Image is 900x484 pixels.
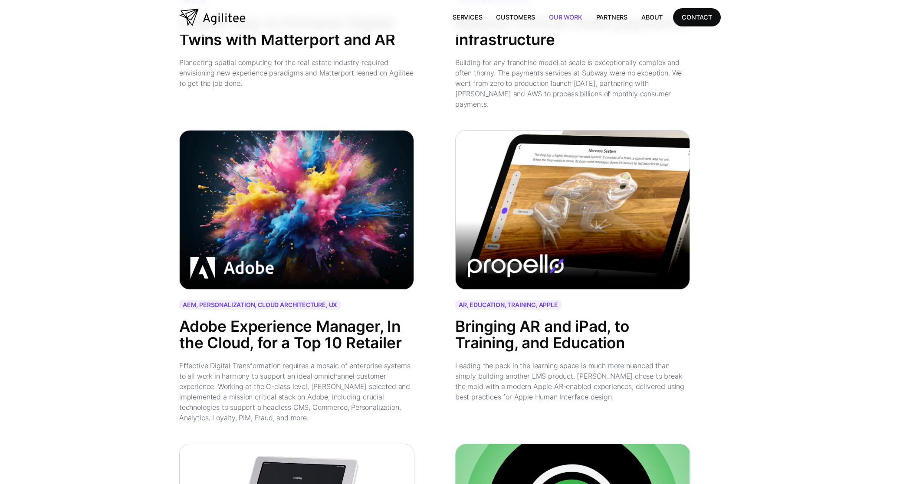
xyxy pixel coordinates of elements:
[179,318,414,352] div: Adobe Experience Manager, In the Cloud, for a Top 10 Retailer
[542,8,589,26] a: Our Work
[183,302,337,308] div: AEM, PERSONALIZATION, CLOUD ARCHITECTURE, UX
[634,8,670,26] a: About
[455,318,690,352] div: Bringing AR and iPad, to Training, and Education
[682,12,712,23] div: CONTACT
[589,8,635,26] a: Partners
[179,15,414,48] div: A New Way to Envision Digital Twins with Matterport and AR
[455,57,690,109] div: Building for any franchise model at scale is exceptionally complex and often thorny. The payments...
[455,360,690,402] div: Leading the pack in the learning space is much more nuanced than simply building another LMS prod...
[455,15,690,48] div: Mission-critical cloud payments infrastructure
[673,8,721,26] a: CONTACT
[459,302,558,308] div: AR, EDUCATION, TRAINING, APPLE
[446,8,489,26] a: Services
[179,360,414,423] div: Effective Digital Transformation requires a mosaic of enterprise systems to all work in harmony t...
[179,57,414,88] div: Pioneering spatial computing for the real estate industry required envisioning new experience par...
[179,9,246,26] a: home
[489,8,542,26] a: Customers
